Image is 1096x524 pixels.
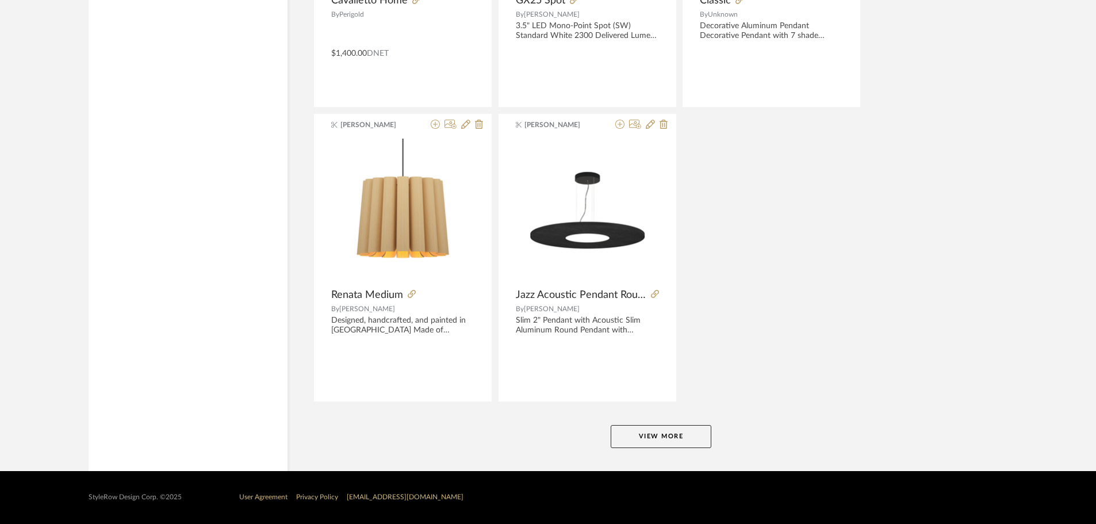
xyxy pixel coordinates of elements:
[239,494,288,500] a: User Agreement
[516,21,659,41] div: 3.5" LED Mono-Point Spot (SW) Standard White 2300 Delivered Lumens 25°, 35° or 60° Beam angle opt...
[524,11,580,18] span: [PERSON_NAME]
[516,316,659,335] div: Slim 2" Pendant with Acoustic Slim Aluminum Round Pendant with acoustic panel 40" Recycled PET fi...
[339,11,364,18] span: Perigold
[524,305,580,312] span: [PERSON_NAME]
[700,11,708,18] span: By
[296,494,338,500] a: Privacy Policy
[700,21,843,41] div: Decorative Aluminum Pendant Decorative Pendant with 7 shade options Mounts to canopy, ECO J, ECO ...
[516,139,659,282] img: Jazz Acoustic Pendant Round
[331,139,474,282] img: Renata Medium
[516,289,646,301] span: Jazz Acoustic Pendant Round
[708,11,738,18] span: Unknown
[331,305,339,312] span: By
[367,49,389,58] span: DNET
[340,120,413,130] span: [PERSON_NAME]
[611,425,711,448] button: View More
[516,305,524,312] span: By
[347,494,463,500] a: [EMAIL_ADDRESS][DOMAIN_NAME]
[516,11,524,18] span: By
[331,11,339,18] span: By
[89,493,182,502] div: StyleRow Design Corp. ©2025
[331,316,474,335] div: Designed, handcrafted, and painted in [GEOGRAPHIC_DATA] Made of recycled, locally sourced wood 5 ...
[331,49,367,58] span: $1,400.00
[331,289,403,301] span: Renata Medium
[339,305,395,312] span: [PERSON_NAME]
[524,120,597,130] span: [PERSON_NAME]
